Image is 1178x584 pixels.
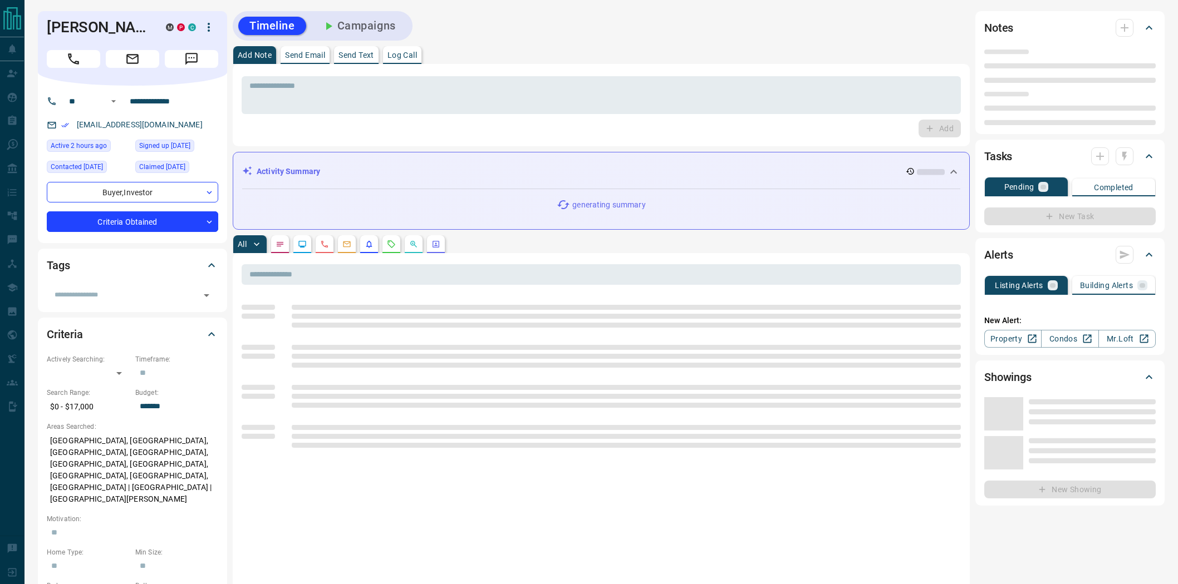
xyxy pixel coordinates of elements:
[409,240,418,249] svg: Opportunities
[572,199,645,211] p: generating summary
[984,246,1013,264] h2: Alerts
[1094,184,1133,191] p: Completed
[47,256,70,274] h2: Tags
[365,240,374,249] svg: Listing Alerts
[984,315,1156,326] p: New Alert:
[257,166,320,177] p: Activity Summary
[47,514,218,524] p: Motivation:
[242,161,960,182] div: Activity Summary
[984,147,1012,165] h2: Tasks
[984,368,1032,386] h2: Showings
[61,121,69,129] svg: Email Verified
[47,161,130,176] div: Sun Aug 10 2025
[47,50,100,68] span: Call
[199,288,214,303] button: Open
[47,422,218,432] p: Areas Searched:
[387,240,396,249] svg: Requests
[995,281,1043,289] p: Listing Alerts
[47,252,218,279] div: Tags
[387,51,417,59] p: Log Call
[51,161,103,172] span: Contacted [DATE]
[165,50,218,68] span: Message
[1004,183,1034,191] p: Pending
[342,240,351,249] svg: Emails
[47,354,130,364] p: Actively Searching:
[139,140,190,151] span: Signed up [DATE]
[135,140,218,155] div: Sun Sep 25 2016
[135,354,218,364] p: Timeframe:
[311,17,407,35] button: Campaigns
[47,398,130,416] p: $0 - $17,000
[1080,281,1133,289] p: Building Alerts
[984,14,1156,41] div: Notes
[47,140,130,155] div: Wed Aug 13 2025
[107,95,120,108] button: Open
[47,547,130,557] p: Home Type:
[984,143,1156,170] div: Tasks
[1041,330,1098,348] a: Condos
[47,18,149,36] h1: [PERSON_NAME]
[47,211,218,232] div: Criteria Obtained
[135,161,218,176] div: Wed Feb 26 2025
[276,240,284,249] svg: Notes
[47,325,83,343] h2: Criteria
[431,240,440,249] svg: Agent Actions
[166,23,174,31] div: mrloft.ca
[238,17,306,35] button: Timeline
[984,330,1042,348] a: Property
[1098,330,1156,348] a: Mr.Loft
[984,241,1156,268] div: Alerts
[238,240,247,248] p: All
[47,388,130,398] p: Search Range:
[285,51,325,59] p: Send Email
[298,240,307,249] svg: Lead Browsing Activity
[338,51,374,59] p: Send Text
[188,23,196,31] div: condos.ca
[47,182,218,202] div: Buyer , Investor
[77,120,203,129] a: [EMAIL_ADDRESS][DOMAIN_NAME]
[238,51,272,59] p: Add Note
[51,140,107,151] span: Active 2 hours ago
[135,547,218,557] p: Min Size:
[47,432,218,508] p: [GEOGRAPHIC_DATA], [GEOGRAPHIC_DATA], [GEOGRAPHIC_DATA], [GEOGRAPHIC_DATA], [GEOGRAPHIC_DATA], [G...
[106,50,159,68] span: Email
[135,388,218,398] p: Budget:
[177,23,185,31] div: property.ca
[984,364,1156,390] div: Showings
[984,19,1013,37] h2: Notes
[47,321,218,348] div: Criteria
[139,161,185,172] span: Claimed [DATE]
[320,240,329,249] svg: Calls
